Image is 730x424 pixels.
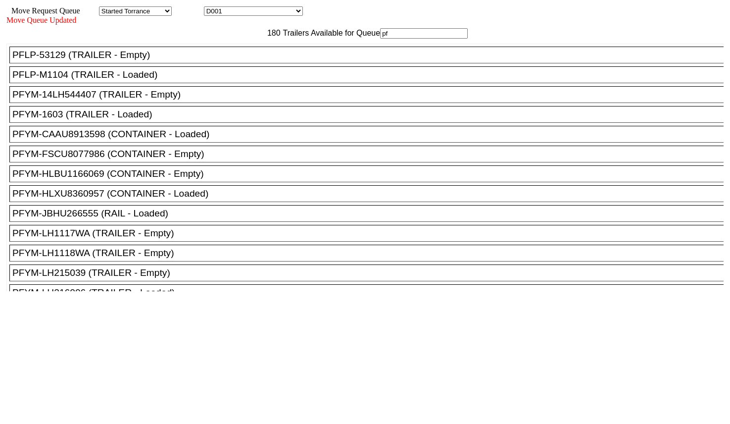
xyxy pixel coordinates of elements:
[12,248,730,259] div: PFYM-LH1118WA (TRAILER - Empty)
[6,16,76,24] span: Move Queue Updated
[12,168,730,179] div: PFYM-HLBU1166069 (CONTAINER - Empty)
[12,188,730,199] div: PFYM-HLXU8360957 (CONTAINER - Loaded)
[281,29,381,37] span: Trailers Available for Queue
[12,287,730,298] div: PFYM-LH216006 (TRAILER - Loaded)
[12,109,730,120] div: PFYM-1603 (TRAILER - Loaded)
[12,50,730,60] div: PFLP-53129 (TRAILER - Empty)
[12,89,730,100] div: PFYM-14LH544407 (TRAILER - Empty)
[12,228,730,239] div: PFYM-LH1117WA (TRAILER - Empty)
[12,129,730,140] div: PFYM-CAAU8913598 (CONTAINER - Loaded)
[12,267,730,278] div: PFYM-LH215039 (TRAILER - Empty)
[12,208,730,219] div: PFYM-JBHU266555 (RAIL - Loaded)
[12,69,730,80] div: PFLP-M1104 (TRAILER - Loaded)
[262,29,281,37] span: 180
[12,149,730,159] div: PFYM-FSCU8077986 (CONTAINER - Empty)
[380,28,468,39] input: Filter Available Trailers
[174,6,202,15] span: Location
[6,6,80,15] span: Move Request Queue
[82,6,97,15] span: Area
